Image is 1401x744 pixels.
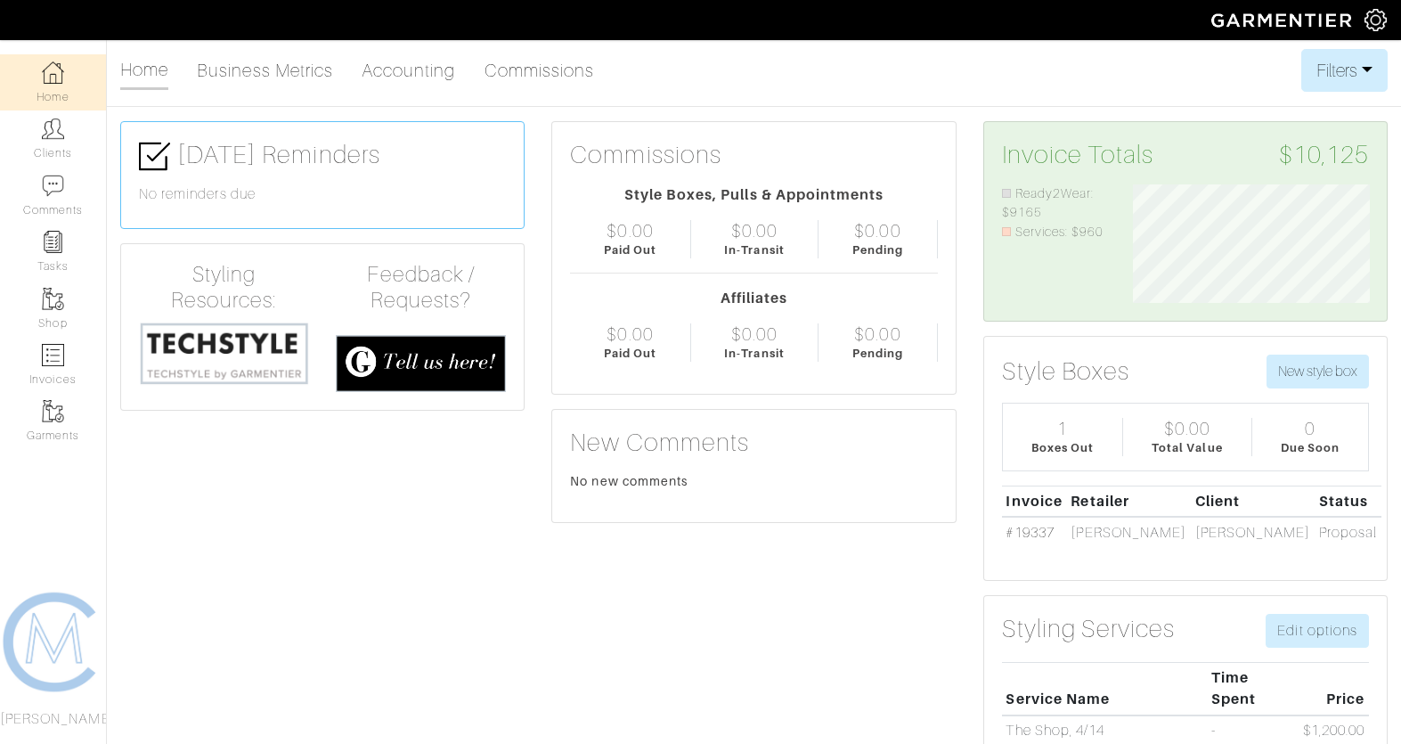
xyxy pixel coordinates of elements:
[42,231,64,253] img: reminder-icon-8004d30b9f0a5d33ae49ab947aed9ed385cf756f9e5892f1edd6e32f2345188e.png
[854,323,900,345] div: $0.00
[1006,525,1054,541] a: #19337
[139,140,506,172] h3: [DATE] Reminders
[1315,517,1381,548] td: Proposal
[1002,614,1176,644] h3: Styling Services
[1279,140,1369,170] span: $10,125
[42,344,64,366] img: orders-icon-0abe47150d42831381b5fb84f609e132dff9fe21cb692f30cb5eec754e2cba89.png
[42,118,64,140] img: clients-icon-6bae9207a08558b7cb47a8932f037763ab4055f8c8b6bfacd5dc20c3e0201464.png
[1057,418,1068,439] div: 1
[724,241,785,258] div: In-Transit
[42,175,64,197] img: comment-icon-a0a6a9ef722e966f86d9cbdc48e553b5cf19dbc54f86b18d962a5391bc8f6eb6.png
[1266,614,1369,648] a: Edit options
[1002,486,1067,517] th: Invoice
[1191,486,1315,517] th: Client
[570,140,721,170] h3: Commissions
[1299,662,1369,715] th: Price
[139,262,309,314] h4: Styling Resources:
[1301,49,1388,92] button: Filters
[336,262,506,314] h4: Feedback / Requests?
[42,288,64,310] img: garments-icon-b7da505a4dc4fd61783c78ac3ca0ef83fa9d6f193b1c9dc38574b1d14d53ca28.png
[604,241,656,258] div: Paid Out
[852,241,903,258] div: Pending
[362,53,456,88] a: Accounting
[1207,662,1299,715] th: Time Spent
[607,220,653,241] div: $0.00
[1002,184,1106,223] li: Ready2Wear: $9165
[570,428,937,458] h3: New Comments
[1002,140,1369,170] h3: Invoice Totals
[1031,439,1094,456] div: Boxes Out
[607,323,653,345] div: $0.00
[854,220,900,241] div: $0.00
[1305,418,1315,439] div: 0
[139,186,506,203] h6: No reminders due
[1152,439,1223,456] div: Total Value
[1281,439,1340,456] div: Due Soon
[1315,486,1381,517] th: Status
[42,400,64,422] img: garments-icon-b7da505a4dc4fd61783c78ac3ca0ef83fa9d6f193b1c9dc38574b1d14d53ca28.png
[197,53,333,88] a: Business Metrics
[42,61,64,84] img: dashboard-icon-dbcd8f5a0b271acd01030246c82b418ddd0df26cd7fceb0bd07c9910d44c42f6.png
[336,335,506,392] img: feedback_requests-3821251ac2bd56c73c230f3229a5b25d6eb027adea667894f41107c140538ee0.png
[570,472,937,490] div: No new comments
[1067,486,1191,517] th: Retailer
[1364,9,1387,31] img: gear-icon-white-bd11855cb880d31180b6d7d6211b90ccbf57a29d726f0c71d8c61bd08dd39cc2.png
[1002,356,1130,387] h3: Style Boxes
[1002,662,1208,715] th: Service Name
[139,141,170,172] img: check-box-icon-36a4915ff3ba2bd8f6e4f29bc755bb66becd62c870f447fc0dd1365fcfddab58.png
[852,345,903,362] div: Pending
[1267,355,1369,388] button: New style box
[139,321,309,386] img: techstyle-93310999766a10050dc78ceb7f971a75838126fd19372ce40ba20cdf6a89b94b.png
[120,52,168,90] a: Home
[570,184,937,206] div: Style Boxes, Pulls & Appointments
[570,288,937,309] div: Affiliates
[1067,517,1191,548] td: [PERSON_NAME]
[731,323,778,345] div: $0.00
[1002,223,1106,242] li: Services: $960
[604,345,656,362] div: Paid Out
[485,53,595,88] a: Commissions
[1191,517,1315,548] td: [PERSON_NAME]
[724,345,785,362] div: In-Transit
[1202,4,1364,36] img: garmentier-logo-header-white-b43fb05a5012e4ada735d5af1a66efaba907eab6374d6393d1fbf88cb4ef424d.png
[1164,418,1210,439] div: $0.00
[731,220,778,241] div: $0.00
